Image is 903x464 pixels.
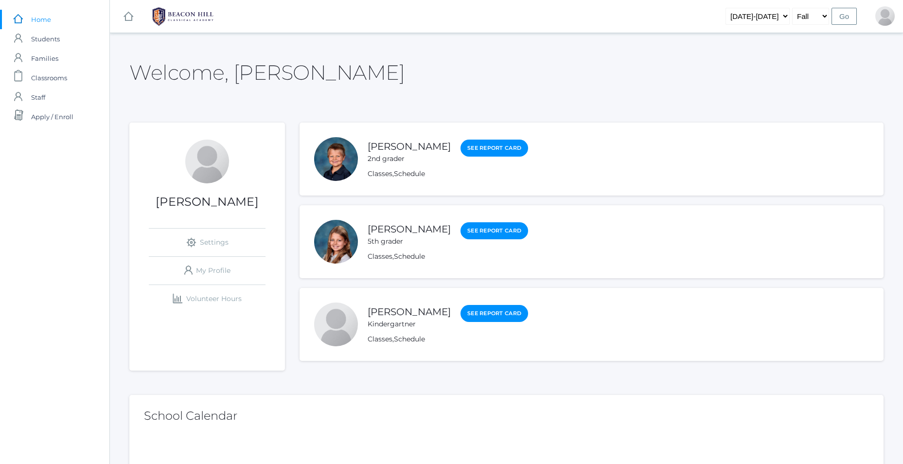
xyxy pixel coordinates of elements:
[368,335,392,343] a: Classes
[394,335,425,343] a: Schedule
[832,8,857,25] input: Go
[368,306,451,318] a: [PERSON_NAME]
[314,137,358,181] div: John Hamilton
[368,251,528,262] div: ,
[368,141,451,152] a: [PERSON_NAME]
[460,222,528,239] a: See Report Card
[149,285,266,313] a: Volunteer Hours
[129,196,285,208] h1: [PERSON_NAME]
[31,10,51,29] span: Home
[31,107,73,126] span: Apply / Enroll
[129,61,405,84] h2: Welcome, [PERSON_NAME]
[31,49,58,68] span: Families
[460,140,528,157] a: See Report Card
[368,236,451,247] div: 5th grader
[368,169,392,178] a: Classes
[368,319,451,329] div: Kindergartner
[368,252,392,261] a: Classes
[368,154,451,164] div: 2nd grader
[314,220,358,264] div: Louisa Hamilton
[368,223,451,235] a: [PERSON_NAME]
[31,88,45,107] span: Staff
[394,252,425,261] a: Schedule
[31,68,67,88] span: Classrooms
[149,257,266,285] a: My Profile
[368,334,528,344] div: ,
[368,169,528,179] div: ,
[314,303,358,346] div: William Hamilton
[460,305,528,322] a: See Report Card
[875,6,895,26] div: Clara Hamilton
[149,229,266,256] a: Settings
[31,29,60,49] span: Students
[144,410,869,422] h2: School Calendar
[394,169,425,178] a: Schedule
[185,140,229,183] div: Clara Hamilton
[146,4,219,29] img: BHCALogos-05-308ed15e86a5a0abce9b8dd61676a3503ac9727e845dece92d48e8588c001991.png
